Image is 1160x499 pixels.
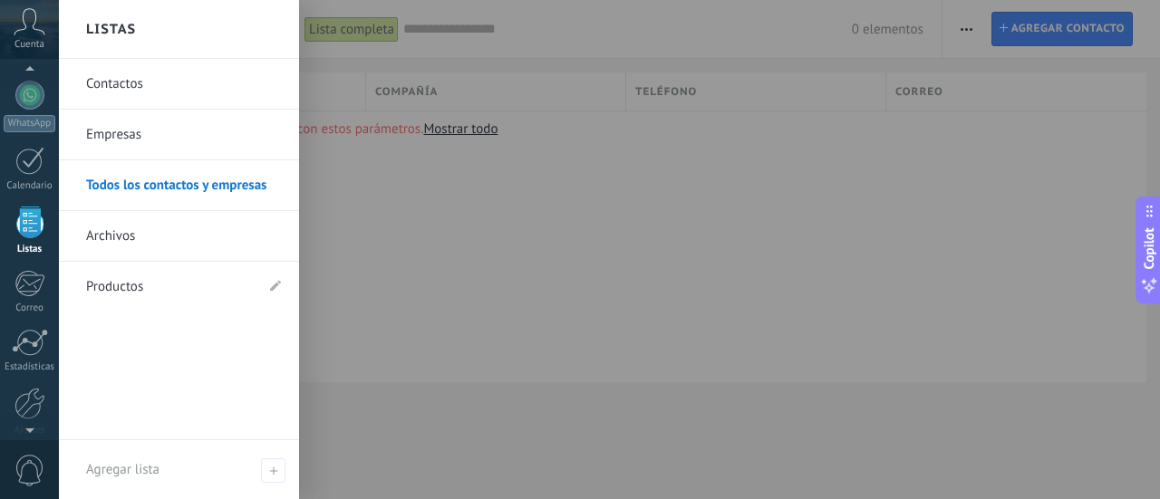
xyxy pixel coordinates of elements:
div: Estadísticas [4,361,56,373]
a: Empresas [86,110,281,160]
span: Agregar lista [261,458,285,483]
a: Contactos [86,59,281,110]
h2: Listas [86,1,136,58]
div: Listas [4,244,56,255]
a: Productos [86,262,254,312]
a: Todos los contactos y empresas [86,160,281,211]
span: Cuenta [14,39,44,51]
span: Copilot [1140,227,1158,269]
span: Agregar lista [86,461,159,478]
a: Archivos [86,211,281,262]
div: WhatsApp [4,115,55,132]
div: Correo [4,302,56,314]
div: Calendario [4,180,56,192]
